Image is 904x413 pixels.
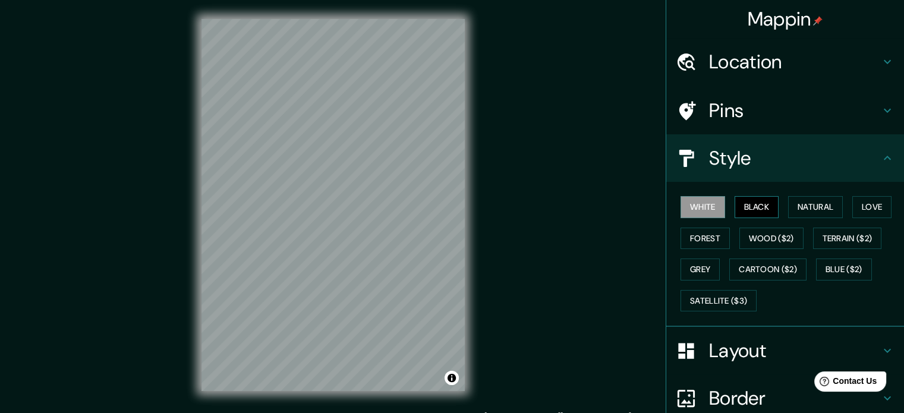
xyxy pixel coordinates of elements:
[813,228,882,250] button: Terrain ($2)
[445,371,459,385] button: Toggle attribution
[816,258,872,280] button: Blue ($2)
[681,228,730,250] button: Forest
[709,99,880,122] h4: Pins
[813,16,823,26] img: pin-icon.png
[798,367,891,400] iframe: Help widget launcher
[709,146,880,170] h4: Style
[788,196,843,218] button: Natural
[709,50,880,74] h4: Location
[709,339,880,362] h4: Layout
[201,19,465,391] canvas: Map
[748,7,823,31] h4: Mappin
[735,196,779,218] button: Black
[681,196,725,218] button: White
[666,327,904,374] div: Layout
[681,258,720,280] button: Grey
[709,386,880,410] h4: Border
[666,87,904,134] div: Pins
[852,196,892,218] button: Love
[739,228,804,250] button: Wood ($2)
[666,134,904,182] div: Style
[681,290,757,312] button: Satellite ($3)
[666,38,904,86] div: Location
[729,258,807,280] button: Cartoon ($2)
